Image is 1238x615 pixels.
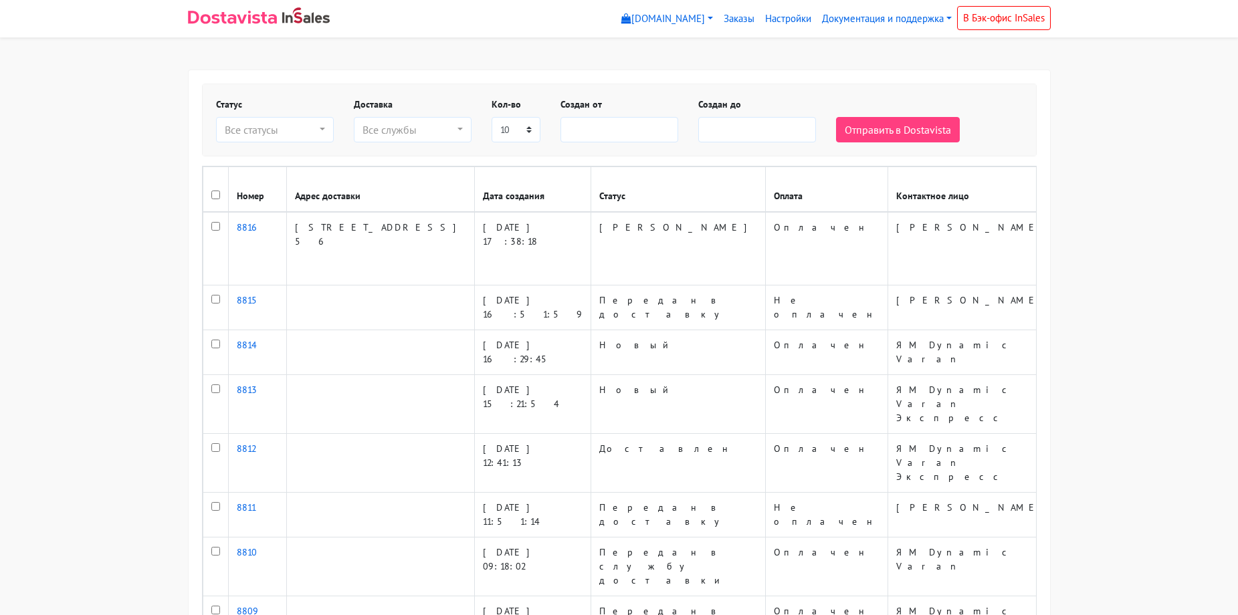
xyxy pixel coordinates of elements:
[888,434,1062,493] td: ЯМ Dynamic Varan Экспресс
[363,122,455,138] div: Все службы
[237,339,257,351] a: 8814
[474,375,591,434] td: [DATE] 15:21:54
[225,122,317,138] div: Все статусы
[282,7,330,23] img: InSales
[228,167,286,213] th: Номер
[591,167,765,213] th: Статус
[765,537,888,596] td: Оплачен
[591,493,765,537] td: Передан в доставку
[216,98,242,112] label: Статус
[836,117,960,142] button: Отправить в Dostavista
[286,212,474,285] td: [STREET_ADDRESS] 56
[817,6,957,32] a: Документация и поддержка
[888,493,1062,537] td: [PERSON_NAME]
[765,212,888,285] td: Оплачен
[616,6,718,32] a: [DOMAIN_NAME]
[888,375,1062,434] td: ЯМ Dynamic Varan Экспресс
[474,537,591,596] td: [DATE] 09:18:02
[718,6,760,32] a: Заказы
[765,375,888,434] td: Оплачен
[286,167,474,213] th: Адрес доставки
[765,167,888,213] th: Оплата
[237,501,255,513] a: 8811
[492,98,521,112] label: Кол-во
[237,384,257,396] a: 8813
[765,285,888,330] td: Не оплачен
[354,117,472,142] button: Все службы
[216,117,334,142] button: Все статусы
[888,285,1062,330] td: [PERSON_NAME]
[591,330,765,375] td: Новый
[888,330,1062,375] td: ЯМ Dynamic Varan
[474,434,591,493] td: [DATE] 12:41:13
[474,212,591,285] td: [DATE] 17:38:18
[237,546,257,558] a: 8810
[591,434,765,493] td: Доставлен
[591,537,765,596] td: Передан в службу доставки
[765,434,888,493] td: Оплачен
[698,98,741,112] label: Создан до
[237,294,275,306] a: 8815
[760,6,817,32] a: Настройки
[957,6,1051,30] a: В Бэк-офис InSales
[474,493,591,537] td: [DATE] 11:51:14
[591,375,765,434] td: Новый
[237,443,255,455] a: 8812
[765,493,888,537] td: Не оплачен
[474,285,591,330] td: [DATE] 16:51:59
[591,212,765,285] td: [PERSON_NAME]
[888,212,1062,285] td: [PERSON_NAME]
[888,537,1062,596] td: ЯМ Dynamic Varan
[888,167,1062,213] th: Контактное лицо
[237,221,278,233] a: 8816
[354,98,393,112] label: Доставка
[474,330,591,375] td: [DATE] 16:29:45
[188,11,277,24] img: Dostavista - срочная курьерская служба доставки
[765,330,888,375] td: Оплачен
[560,98,602,112] label: Создан от
[474,167,591,213] th: Дата создания
[591,285,765,330] td: Передан в доставку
